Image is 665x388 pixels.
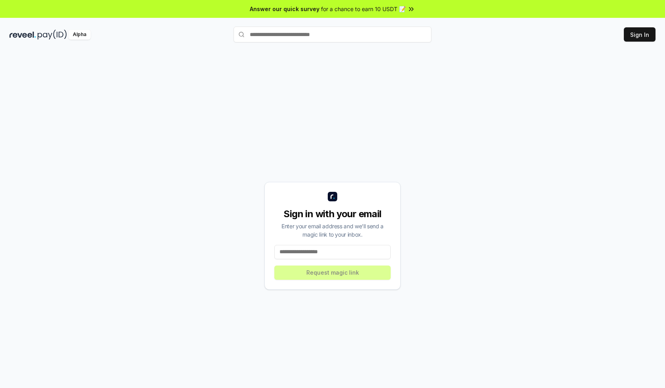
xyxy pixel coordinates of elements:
[274,222,391,239] div: Enter your email address and we’ll send a magic link to your inbox.
[328,192,337,201] img: logo_small
[274,208,391,220] div: Sign in with your email
[68,30,91,40] div: Alpha
[624,27,655,42] button: Sign In
[9,30,36,40] img: reveel_dark
[38,30,67,40] img: pay_id
[321,5,406,13] span: for a chance to earn 10 USDT 📝
[250,5,319,13] span: Answer our quick survey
